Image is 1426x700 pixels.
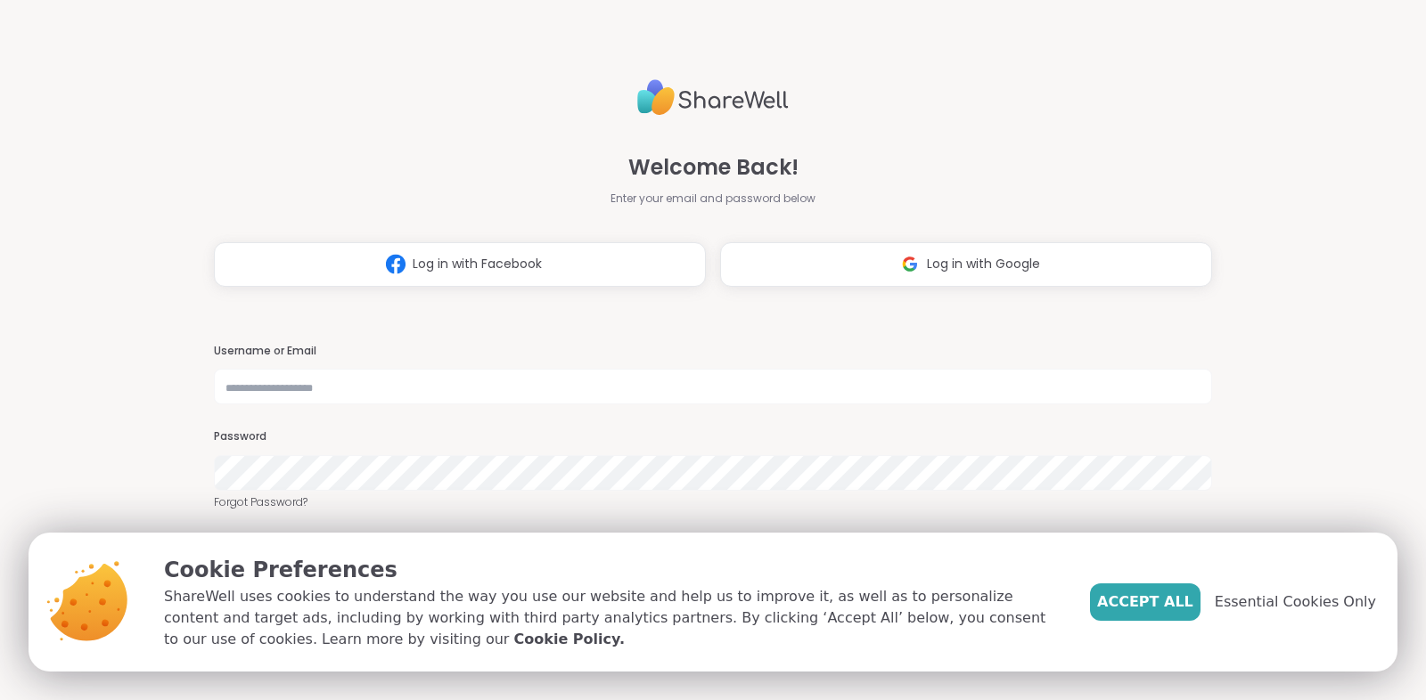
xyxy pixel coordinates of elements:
[1090,583,1201,621] button: Accept All
[164,554,1061,586] p: Cookie Preferences
[214,494,1212,510] a: Forgot Password?
[214,429,1212,444] h3: Password
[1215,591,1376,613] span: Essential Cookies Only
[927,255,1040,273] span: Log in with Google
[514,629,625,650] a: Cookie Policy.
[637,72,789,123] img: ShareWell Logo
[893,248,927,281] img: ShareWell Logomark
[413,255,542,273] span: Log in with Facebook
[1097,591,1193,613] span: Accept All
[214,344,1212,359] h3: Username or Email
[720,242,1212,287] button: Log in with Google
[214,242,706,287] button: Log in with Facebook
[164,586,1061,650] p: ShareWell uses cookies to understand the way you use our website and help us to improve it, as we...
[611,191,815,207] span: Enter your email and password below
[628,151,799,183] span: Welcome Back!
[379,248,413,281] img: ShareWell Logomark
